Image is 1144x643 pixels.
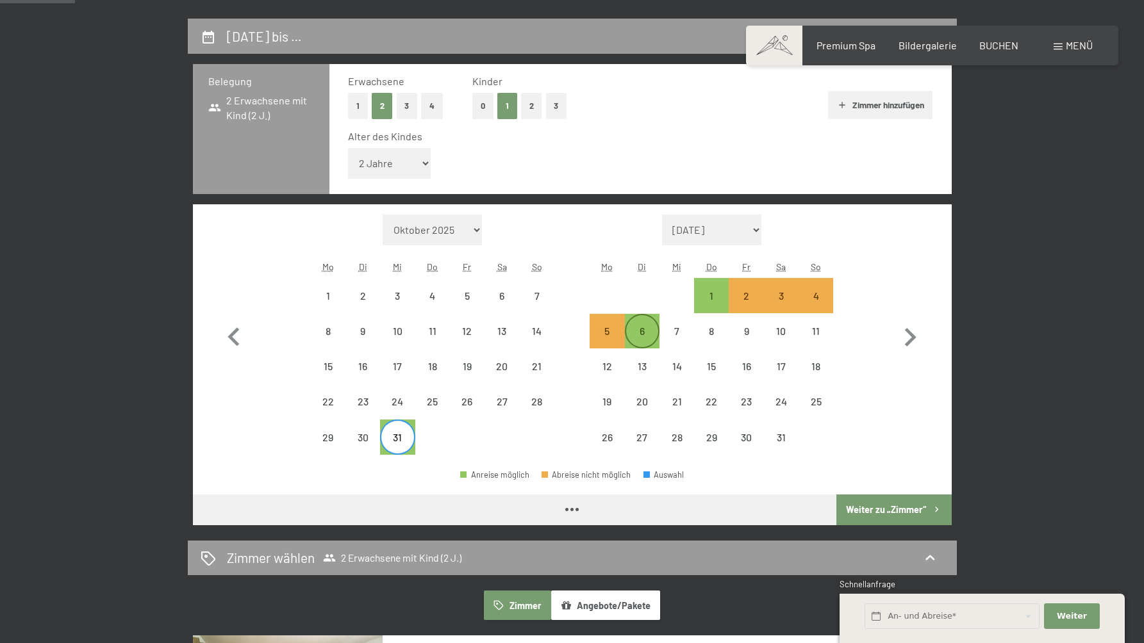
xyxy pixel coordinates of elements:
[311,314,345,348] div: Mon Dec 08 2025
[694,384,729,419] div: Thu Jan 22 2026
[729,384,763,419] div: Fri Jan 23 2026
[215,215,253,455] button: Vorheriger Monat
[485,349,519,384] div: Abreise nicht möglich
[485,314,519,348] div: Abreise nicht möglich
[497,93,517,119] button: 1
[764,349,799,384] div: Sat Jan 17 2026
[695,326,727,358] div: 8
[372,93,393,119] button: 2
[591,326,623,358] div: 5
[381,432,413,464] div: 31
[472,93,493,119] button: 0
[799,384,833,419] div: Sun Jan 25 2026
[417,291,449,323] div: 4
[729,314,763,348] div: Abreise nicht möglich
[485,278,519,313] div: Abreise nicht möglich
[590,349,624,384] div: Mon Jan 12 2026
[764,314,799,348] div: Sat Jan 10 2026
[450,314,485,348] div: Fri Dec 12 2025
[415,384,450,419] div: Abreise nicht möglich
[765,361,797,393] div: 17
[590,314,624,348] div: Mon Jan 05 2026
[661,396,693,428] div: 21
[520,291,552,323] div: 7
[625,314,659,348] div: Tue Jan 06 2026
[694,314,729,348] div: Thu Jan 08 2026
[380,384,415,419] div: Wed Dec 24 2025
[706,261,717,272] abbr: Donnerstag
[519,314,554,348] div: Sun Dec 14 2025
[729,278,763,313] div: Fri Jan 02 2026
[415,314,450,348] div: Thu Dec 11 2025
[348,93,368,119] button: 1
[625,384,659,419] div: Abreise nicht möglich
[311,314,345,348] div: Abreise nicht möglich
[625,349,659,384] div: Tue Jan 13 2026
[345,349,380,384] div: Tue Dec 16 2025
[764,278,799,313] div: Sat Jan 03 2026
[463,261,471,272] abbr: Freitag
[520,396,552,428] div: 28
[312,326,344,358] div: 8
[590,349,624,384] div: Abreise nicht möglich
[625,419,659,454] div: Tue Jan 27 2026
[729,314,763,348] div: Fri Jan 09 2026
[359,261,367,272] abbr: Dienstag
[208,94,314,122] span: 2 Erwachsene mit Kind (2 J.)
[380,278,415,313] div: Wed Dec 03 2025
[519,278,554,313] div: Abreise nicht möglich
[450,349,485,384] div: Abreise nicht möglich
[520,361,552,393] div: 21
[227,548,315,567] h2: Zimmer wählen
[312,291,344,323] div: 1
[659,419,694,454] div: Abreise nicht möglich
[764,419,799,454] div: Abreise nicht möglich
[828,91,933,119] button: Zimmer hinzufügen
[694,419,729,454] div: Thu Jan 29 2026
[661,361,693,393] div: 14
[380,349,415,384] div: Abreise nicht möglich
[836,494,951,525] button: Weiter zu „Zimmer“
[730,326,762,358] div: 9
[659,384,694,419] div: Abreise nicht möglich
[891,215,929,455] button: Nächster Monat
[347,291,379,323] div: 2
[450,278,485,313] div: Fri Dec 05 2025
[311,349,345,384] div: Abreise nicht möglich
[484,590,551,620] button: Zimmer
[323,551,461,564] span: 2 Erwachsene mit Kind (2 J.)
[451,396,483,428] div: 26
[659,419,694,454] div: Wed Jan 28 2026
[485,384,519,419] div: Sat Dec 27 2025
[542,471,631,479] div: Abreise nicht möglich
[765,396,797,428] div: 24
[661,326,693,358] div: 7
[348,75,404,87] span: Erwachsene
[626,326,658,358] div: 6
[311,384,345,419] div: Mon Dec 22 2025
[694,349,729,384] div: Thu Jan 15 2026
[417,326,449,358] div: 11
[800,326,832,358] div: 11
[590,384,624,419] div: Mon Jan 19 2026
[485,384,519,419] div: Abreise nicht möglich
[729,384,763,419] div: Abreise nicht möglich
[497,261,507,272] abbr: Samstag
[519,278,554,313] div: Sun Dec 07 2025
[519,384,554,419] div: Abreise nicht möglich
[347,326,379,358] div: 9
[659,314,694,348] div: Wed Jan 07 2026
[799,314,833,348] div: Sun Jan 11 2026
[626,396,658,428] div: 20
[519,314,554,348] div: Abreise nicht möglich
[590,384,624,419] div: Abreise nicht möglich
[415,278,450,313] div: Thu Dec 04 2025
[1044,603,1099,630] button: Weiter
[519,349,554,384] div: Sun Dec 21 2025
[730,396,762,428] div: 23
[800,396,832,428] div: 25
[345,419,380,454] div: Abreise nicht möglich
[979,39,1018,51] span: BUCHEN
[729,349,763,384] div: Fri Jan 16 2026
[729,349,763,384] div: Abreise nicht möglich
